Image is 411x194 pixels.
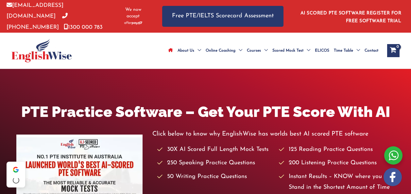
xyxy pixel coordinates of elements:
a: ELICOS [313,39,332,62]
li: 200 Listening Practice Questions [279,158,394,169]
li: 125 Reading Practice Questions [279,144,394,155]
li: Instant Results – KNOW where you Stand in the Shortest Amount of Time [279,171,394,193]
img: cropped-ew-logo [11,39,72,62]
span: We now accept [121,7,146,20]
span: Contact [365,39,378,62]
a: Scored Mock TestMenu Toggle [270,39,313,62]
a: 1300 000 783 [64,24,103,30]
a: AI SCORED PTE SOFTWARE REGISTER FOR FREE SOFTWARE TRIAL [300,11,402,24]
a: CoursesMenu Toggle [245,39,270,62]
p: Click below to know why EnglishWise has worlds best AI scored PTE software [152,129,395,139]
img: Afterpay-Logo [124,21,142,25]
a: Time TableMenu Toggle [332,39,362,62]
h1: PTE Practice Software – Get Your PTE Score With AI [16,102,394,122]
img: white-facebook.png [384,168,402,186]
a: Online CoachingMenu Toggle [203,39,245,62]
a: Free PTE/IELTS Scorecard Assessment [162,6,283,26]
span: Menu Toggle [303,39,310,62]
span: Scored Mock Test [272,39,303,62]
nav: Site Navigation: Main Menu [166,39,381,62]
span: Time Table [334,39,353,62]
a: About UsMenu Toggle [175,39,203,62]
li: 30X AI Scored Full Length Mock Tests [157,144,273,155]
aside: Header Widget 1 [297,6,404,27]
a: [PHONE_NUMBER] [7,13,68,30]
span: Menu Toggle [353,39,360,62]
span: Online Coaching [206,39,235,62]
a: View Shopping Cart, empty [387,44,400,57]
span: Menu Toggle [261,39,268,62]
span: Menu Toggle [194,39,201,62]
span: Courses [247,39,261,62]
li: 250 Speaking Practice Questions [157,158,273,169]
a: [EMAIL_ADDRESS][DOMAIN_NAME] [7,3,63,19]
span: About Us [178,39,194,62]
li: 50 Writing Practice Questions [157,171,273,182]
span: Menu Toggle [235,39,242,62]
span: ELICOS [315,39,329,62]
a: Contact [362,39,381,62]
